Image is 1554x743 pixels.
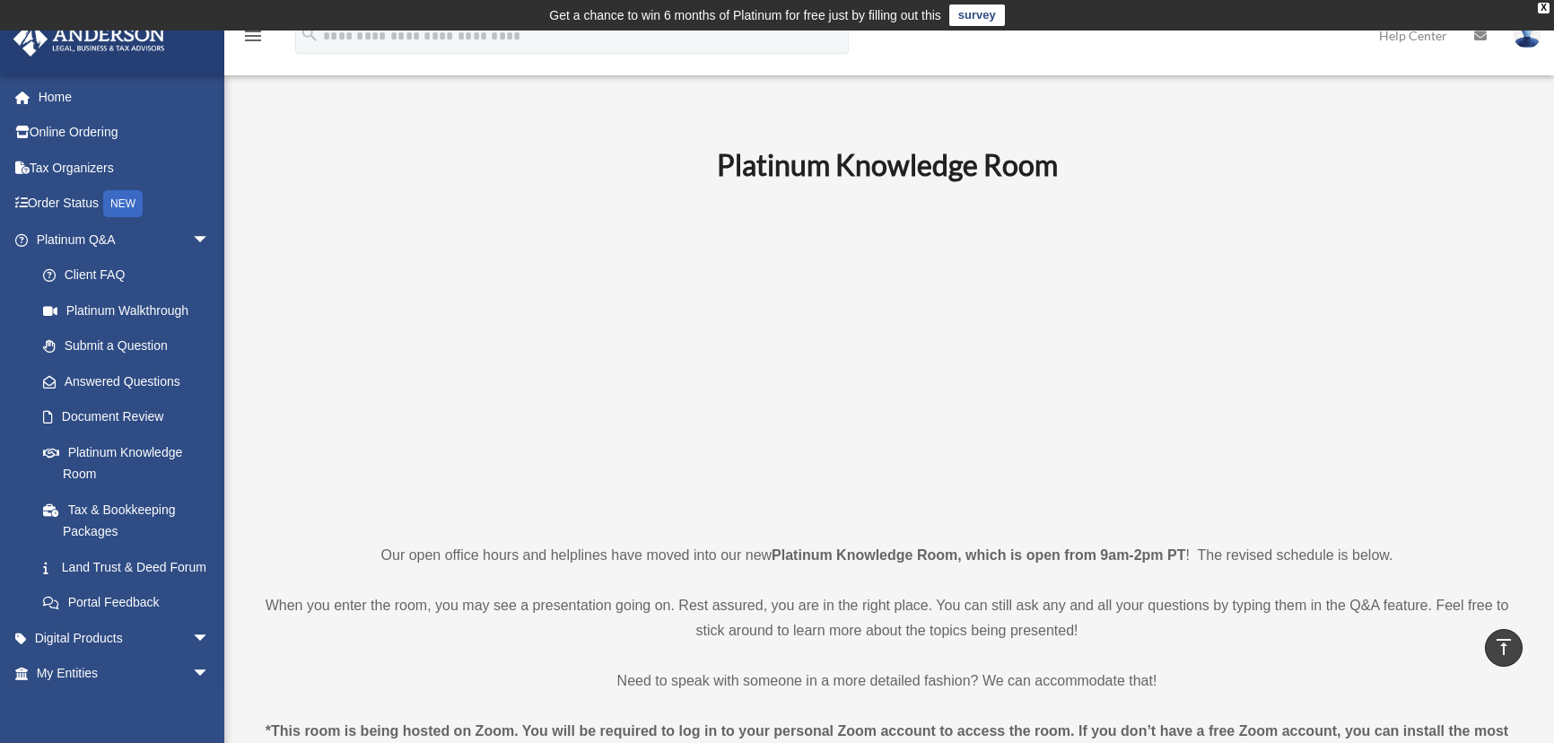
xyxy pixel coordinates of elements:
[25,549,237,585] a: Land Trust & Deed Forum
[1538,3,1550,13] div: close
[618,206,1157,510] iframe: 231110_Toby_KnowledgeRoom
[1493,636,1515,658] i: vertical_align_top
[772,547,1185,563] strong: Platinum Knowledge Room, which is open from 9am-2pm PT
[13,186,237,223] a: Order StatusNEW
[13,620,237,656] a: Digital Productsarrow_drop_down
[25,492,237,549] a: Tax & Bookkeeping Packages
[717,147,1058,182] b: Platinum Knowledge Room
[300,24,319,44] i: search
[256,543,1518,568] p: Our open office hours and helplines have moved into our new ! The revised schedule is below.
[25,585,237,621] a: Portal Feedback
[13,115,237,151] a: Online Ordering
[25,328,237,364] a: Submit a Question
[192,222,228,258] span: arrow_drop_down
[256,593,1518,643] p: When you enter the room, you may see a presentation going on. Rest assured, you are in the right ...
[13,79,237,115] a: Home
[103,190,143,217] div: NEW
[549,4,941,26] div: Get a chance to win 6 months of Platinum for free just by filling out this
[242,25,264,47] i: menu
[25,363,237,399] a: Answered Questions
[192,620,228,657] span: arrow_drop_down
[25,399,237,435] a: Document Review
[25,293,237,328] a: Platinum Walkthrough
[25,434,228,492] a: Platinum Knowledge Room
[949,4,1005,26] a: survey
[13,222,237,258] a: Platinum Q&Aarrow_drop_down
[1485,629,1523,667] a: vertical_align_top
[256,669,1518,694] p: Need to speak with someone in a more detailed fashion? We can accommodate that!
[13,656,237,692] a: My Entitiesarrow_drop_down
[8,22,170,57] img: Anderson Advisors Platinum Portal
[25,258,237,293] a: Client FAQ
[13,150,237,186] a: Tax Organizers
[192,656,228,693] span: arrow_drop_down
[1514,22,1541,48] img: User Pic
[242,31,264,47] a: menu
